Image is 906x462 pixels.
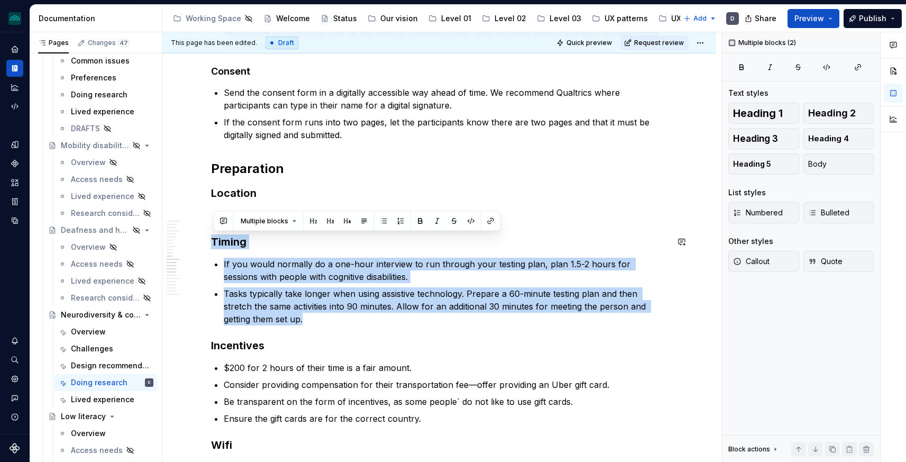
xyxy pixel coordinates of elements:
[54,239,158,256] a: Overview
[6,136,23,153] a: Design tokens
[276,13,310,24] div: Welcome
[6,60,23,77] a: Documentation
[71,445,123,456] div: Access needs
[6,98,23,115] div: Code automation
[6,193,23,210] a: Storybook stories
[259,10,314,27] a: Welcome
[224,86,668,112] p: Send the consent form in a digitally accessible way ahead of time. We recommend Qualtrics where p...
[6,332,23,349] div: Notifications
[54,340,158,357] a: Challenges
[54,205,158,222] a: Research considerations
[71,56,130,66] div: Common issues
[794,13,824,24] span: Preview
[6,41,23,58] div: Home
[380,13,418,24] div: Our vision
[39,13,158,24] div: Documentation
[171,39,257,47] span: This page has been edited.
[803,251,874,272] button: Quote
[224,378,668,391] p: Consider providing compensation for their transportation fee—offer providing an Uber gift card.
[224,412,668,425] p: Ensure the gift cards are for the correct country.
[733,159,771,169] span: Heading 5
[71,208,140,219] div: Research considerations
[71,276,134,286] div: Lived experience
[224,258,668,283] p: If you would normally do a one-hour interview to run through your testing plan, plan 1.5-2 hours ...
[211,438,668,452] h3: Wifi
[54,289,158,306] a: Research considerations
[728,153,799,175] button: Heading 5
[211,65,668,78] h4: Consent
[803,128,874,149] button: Heading 4
[211,186,668,201] h3: Location
[8,12,21,25] img: 418c6d47-6da6-4103-8b13-b5999f8989a1.png
[224,287,668,325] p: Tasks typically take longer when using assistive technology. Prepare a 60-minute testing plan and...
[478,10,530,27] a: Level 02
[6,389,23,406] button: Contact support
[71,259,123,269] div: Access needs
[71,343,113,354] div: Challenges
[211,338,668,353] h3: Incentives
[44,137,158,154] a: Mobility disabilities
[788,9,839,28] button: Preview
[54,273,158,289] a: Lived experience
[71,89,127,100] div: Doing research
[266,37,298,49] div: Draft
[54,256,158,273] a: Access needs
[54,69,158,86] a: Preferences
[71,377,127,388] div: Doing research
[441,13,471,24] div: Level 01
[803,153,874,175] button: Body
[54,374,158,391] a: Doing researchD
[54,323,158,340] a: Overview
[61,411,106,422] div: Low literacy
[54,442,158,459] a: Access needs
[71,123,100,134] div: DRAFTS
[6,212,23,229] a: Data sources
[680,11,720,26] button: Add
[733,108,783,119] span: Heading 1
[71,157,106,168] div: Overview
[739,9,783,28] button: Share
[169,10,257,27] a: Working Space
[169,8,678,29] div: Page tree
[71,242,106,252] div: Overview
[186,13,241,24] div: Working Space
[224,116,668,141] p: If the consent form runs into two pages, let the participants know there are two pages and that i...
[6,79,23,96] a: Analytics
[588,10,652,27] a: UX patterns
[54,357,158,374] a: Design recommendations
[6,351,23,368] button: Search ⌘K
[54,391,158,408] a: Lived experience
[859,13,886,24] span: Publish
[728,202,799,223] button: Numbered
[654,10,713,27] a: UX writing
[224,395,668,408] p: Be transparent on the form of incentives, as some people` do not like to use gift cards.
[363,10,422,27] a: Our vision
[728,251,799,272] button: Callout
[605,13,648,24] div: UX patterns
[803,103,874,124] button: Heading 2
[728,187,766,198] div: List styles
[634,39,684,47] span: Request review
[10,443,20,454] svg: Supernova Logo
[148,377,150,388] div: D
[54,103,158,120] a: Lived experience
[211,234,668,249] h3: Timing
[733,133,778,144] span: Heading 3
[808,108,856,119] span: Heading 2
[44,306,158,323] a: Neurodiversity & cognitive disabilities
[808,207,849,218] span: Bulleted
[755,13,776,24] span: Share
[71,73,116,83] div: Preferences
[71,293,140,303] div: Research considerations
[844,9,902,28] button: Publish
[211,160,668,177] h2: Preparation
[6,155,23,172] a: Components
[61,310,141,320] div: Neurodiversity & cognitive disabilities
[693,14,707,23] span: Add
[118,39,130,47] span: 47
